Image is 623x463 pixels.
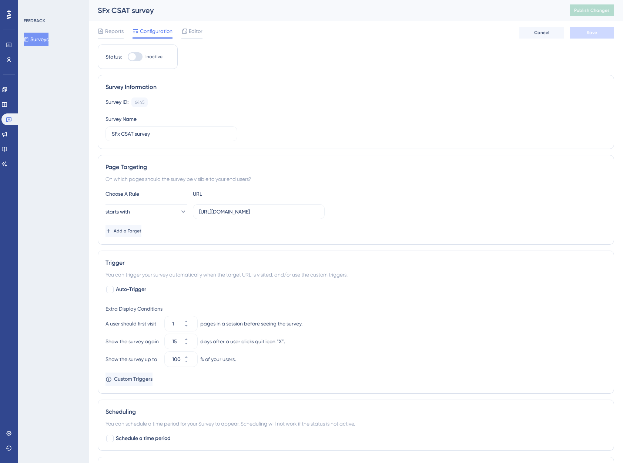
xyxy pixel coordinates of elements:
div: Page Targeting [105,163,606,172]
div: A user should first visit [105,319,162,328]
div: pages in a session before seeing the survey. [200,319,302,328]
div: Show the survey again [105,337,162,346]
div: Trigger [105,258,606,267]
span: Schedule a time period [116,434,171,443]
button: Cancel [519,27,564,39]
span: Configuration [140,27,173,36]
div: Extra Display Conditions [105,304,606,313]
div: SFx CSAT survey [98,5,551,16]
button: Publish Changes [570,4,614,16]
span: Auto-Trigger [116,285,146,294]
div: Survey ID: [105,97,128,107]
div: Survey Information [105,83,606,92]
div: Survey Name [105,115,137,123]
div: Choose A Rule [105,189,187,198]
span: starts with [105,207,130,216]
div: You can trigger your survey automatically when the target URL is visited, and/or use the custom t... [105,270,606,279]
div: days after a user clicks quit icon “X”. [200,337,285,346]
div: URL [193,189,274,198]
div: 6445 [135,99,144,105]
button: Add a Target [105,225,141,237]
div: You can schedule a time period for your Survey to appear. Scheduling will not work if the status ... [105,419,606,428]
div: FEEDBACK [24,18,45,24]
div: Status: [105,52,122,61]
span: Publish Changes [574,7,610,13]
span: Add a Target [114,228,141,234]
div: % of your users. [200,355,236,364]
button: Surveys [24,33,48,46]
span: Editor [189,27,202,36]
span: Inactive [145,54,163,60]
button: Custom Triggers [105,373,153,386]
input: yourwebsite.com/path [199,208,318,216]
button: starts with [105,204,187,219]
div: Scheduling [105,407,606,416]
div: Show the survey up to [105,355,162,364]
span: Reports [105,27,124,36]
span: Save [587,30,597,36]
div: On which pages should the survey be visible to your end users? [105,175,606,183]
input: Type your Survey name [112,130,231,138]
span: Custom Triggers [114,375,153,384]
button: Save [570,27,614,39]
span: Cancel [534,30,549,36]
